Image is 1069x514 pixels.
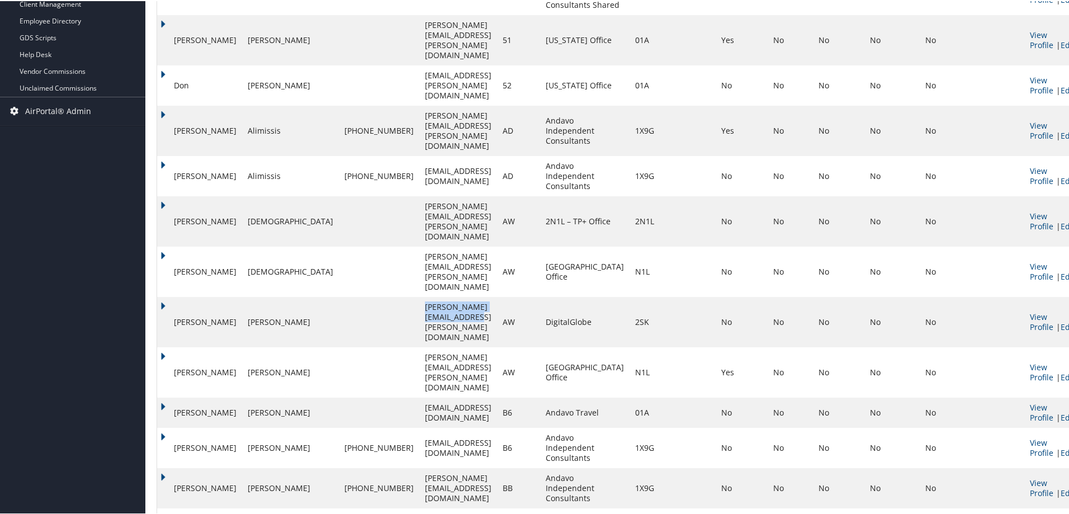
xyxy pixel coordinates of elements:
td: No [716,195,768,246]
td: No [768,14,813,64]
td: 1X9G [630,467,673,507]
td: [US_STATE] Office [540,14,630,64]
td: 01A [630,397,673,427]
td: 01A [630,64,673,105]
td: Andavo Independent Consultants [540,155,630,195]
td: No [813,397,864,427]
td: No [864,427,920,467]
td: Don [157,64,242,105]
td: B6 [497,427,540,467]
td: [EMAIL_ADDRESS][PERSON_NAME][DOMAIN_NAME] [419,64,497,105]
td: 01A [630,14,673,64]
td: [PERSON_NAME] [157,427,242,467]
td: No [813,246,864,296]
td: [PERSON_NAME] [242,296,339,346]
td: Yes [716,14,768,64]
a: View Profile [1030,29,1053,49]
td: [PERSON_NAME] [242,346,339,397]
td: No [716,246,768,296]
td: No [813,155,864,195]
td: No [768,64,813,105]
td: No [920,397,965,427]
td: 1X9G [630,427,673,467]
td: No [920,467,965,507]
td: N1L [630,346,673,397]
td: No [920,246,965,296]
td: [PERSON_NAME][EMAIL_ADDRESS][PERSON_NAME][DOMAIN_NAME] [419,346,497,397]
td: No [864,195,920,246]
td: [GEOGRAPHIC_DATA] Office [540,346,630,397]
td: N1L [630,246,673,296]
td: AD [497,155,540,195]
td: [DEMOGRAPHIC_DATA] [242,246,339,296]
td: [PERSON_NAME][EMAIL_ADDRESS][PERSON_NAME][DOMAIN_NAME] [419,296,497,346]
td: B6 [497,397,540,427]
td: [PERSON_NAME][EMAIL_ADDRESS][PERSON_NAME][DOMAIN_NAME] [419,246,497,296]
span: AirPortal® Admin [25,96,91,124]
td: No [864,14,920,64]
td: [PERSON_NAME] [157,14,242,64]
td: AD [497,105,540,155]
td: 2SK [630,296,673,346]
td: [PERSON_NAME][EMAIL_ADDRESS][PERSON_NAME][DOMAIN_NAME] [419,105,497,155]
td: No [716,64,768,105]
td: [PERSON_NAME][EMAIL_ADDRESS][DOMAIN_NAME] [419,467,497,507]
a: View Profile [1030,401,1053,422]
td: BB [497,467,540,507]
td: [PERSON_NAME] [157,246,242,296]
td: No [813,296,864,346]
td: No [768,195,813,246]
td: [PERSON_NAME] [157,155,242,195]
td: [US_STATE] Office [540,64,630,105]
td: Andavo Independent Consultants [540,105,630,155]
td: 51 [497,14,540,64]
td: [PERSON_NAME] [157,397,242,427]
a: View Profile [1030,164,1053,185]
td: No [920,195,965,246]
td: [GEOGRAPHIC_DATA] Office [540,246,630,296]
td: [PHONE_NUMBER] [339,155,419,195]
a: View Profile [1030,361,1053,381]
td: [EMAIL_ADDRESS][DOMAIN_NAME] [419,397,497,427]
td: AW [497,296,540,346]
td: No [864,155,920,195]
td: No [920,105,965,155]
td: No [768,427,813,467]
a: View Profile [1030,260,1053,281]
td: [PERSON_NAME][EMAIL_ADDRESS][PERSON_NAME][DOMAIN_NAME] [419,14,497,64]
td: 52 [497,64,540,105]
td: AW [497,246,540,296]
td: DigitalGlobe [540,296,630,346]
a: View Profile [1030,477,1053,497]
td: [PHONE_NUMBER] [339,105,419,155]
td: 1X9G [630,105,673,155]
td: No [813,467,864,507]
a: View Profile [1030,119,1053,140]
td: No [716,427,768,467]
td: No [768,346,813,397]
td: No [920,296,965,346]
td: [PERSON_NAME] [242,467,339,507]
td: [PERSON_NAME] [242,427,339,467]
td: Andavo Independent Consultants [540,427,630,467]
td: No [864,346,920,397]
td: [PERSON_NAME] [157,296,242,346]
td: [PERSON_NAME] [157,195,242,246]
td: No [768,246,813,296]
td: No [864,467,920,507]
td: AW [497,195,540,246]
td: 1X9G [630,155,673,195]
a: View Profile [1030,210,1053,230]
td: No [813,427,864,467]
td: [PERSON_NAME] [242,14,339,64]
td: [PERSON_NAME] [242,397,339,427]
td: Alimissis [242,105,339,155]
td: [PHONE_NUMBER] [339,427,419,467]
td: No [920,14,965,64]
td: No [813,105,864,155]
td: No [813,195,864,246]
td: [EMAIL_ADDRESS][DOMAIN_NAME] [419,427,497,467]
a: View Profile [1030,436,1053,457]
td: No [864,64,920,105]
td: No [920,427,965,467]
